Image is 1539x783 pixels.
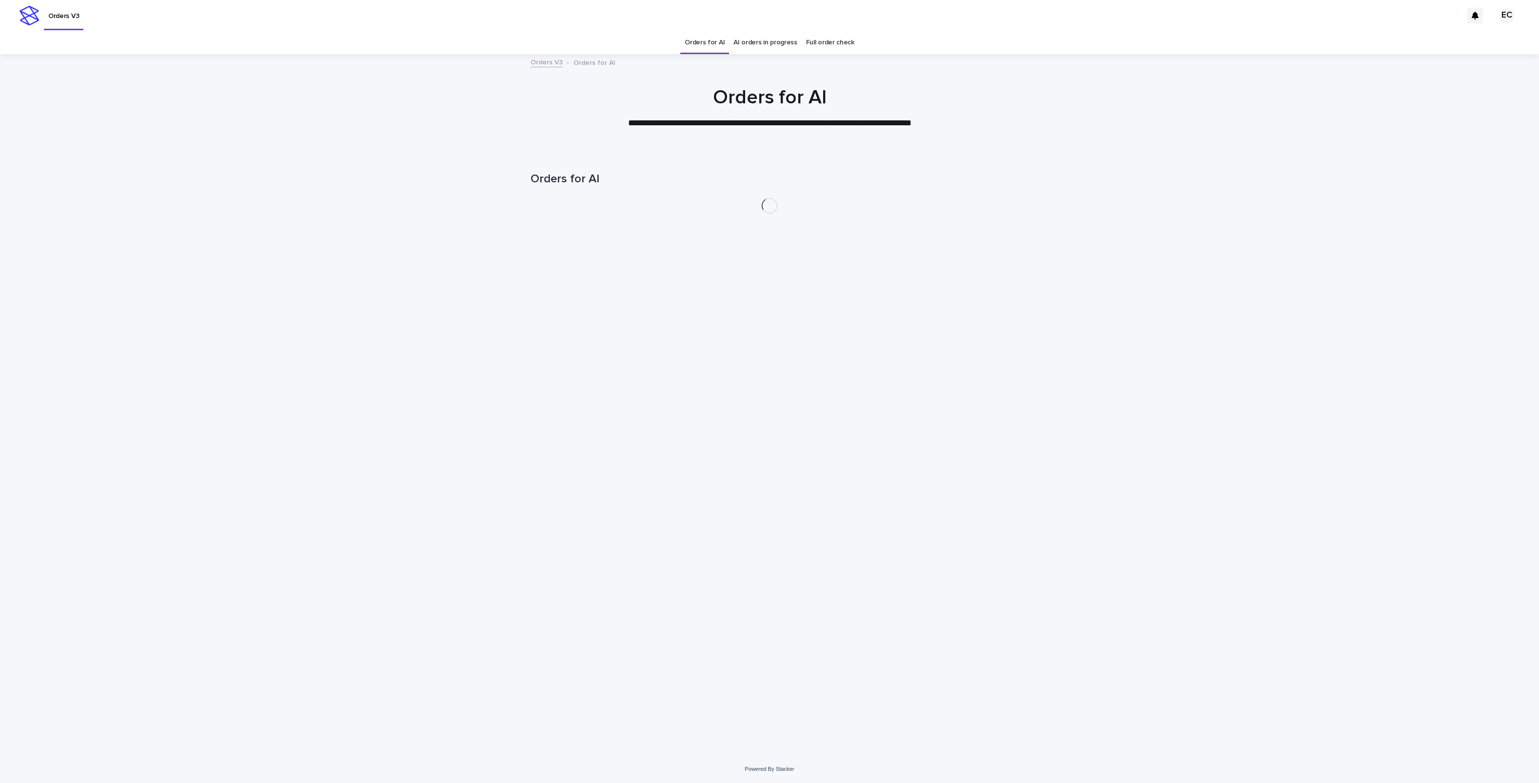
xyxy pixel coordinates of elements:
[1499,8,1515,23] div: EC
[531,56,563,67] a: Orders V3
[733,31,797,54] a: AI orders in progress
[573,57,615,67] p: Orders for AI
[745,766,794,772] a: Powered By Stacker
[806,31,854,54] a: Full order check
[531,172,1008,186] h1: Orders for AI
[531,86,1008,109] h1: Orders for AI
[685,31,725,54] a: Orders for AI
[20,6,39,25] img: stacker-logo-s-only.png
